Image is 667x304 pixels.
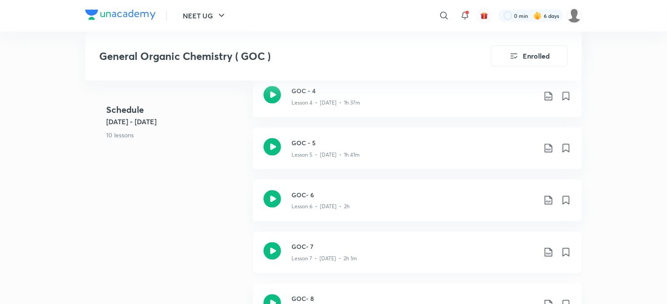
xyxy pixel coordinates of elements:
p: Lesson 4 • [DATE] • 1h 37m [292,99,360,107]
img: Company Logo [85,10,156,20]
h3: GOC - 5 [292,138,536,147]
img: avatar [480,12,488,20]
h5: [DATE] - [DATE] [106,116,246,126]
a: GOC - 4Lesson 4 • [DATE] • 1h 37m [253,76,582,128]
a: GOC- 6Lesson 6 • [DATE] • 2h [253,180,582,232]
h4: Schedule [106,103,246,116]
a: GOC- 7Lesson 7 • [DATE] • 2h 1m [253,232,582,284]
a: GOC - 5Lesson 5 • [DATE] • 1h 41m [253,128,582,180]
button: avatar [477,9,491,23]
h3: GOC- 8 [292,294,536,304]
p: Lesson 7 • [DATE] • 2h 1m [292,255,357,263]
img: Sumaiyah Hyder [567,8,582,23]
h3: General Organic Chemistry ( GOC ) [99,50,441,63]
h3: GOC- 6 [292,190,536,199]
p: Lesson 5 • [DATE] • 1h 41m [292,151,360,159]
p: Lesson 6 • [DATE] • 2h [292,203,350,211]
a: Company Logo [85,10,156,22]
h3: GOC - 4 [292,86,536,95]
p: 10 lessons [106,130,246,139]
h3: GOC- 7 [292,242,536,252]
button: Enrolled [491,45,568,66]
img: streak [533,11,542,20]
button: NEET UG [177,7,232,24]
